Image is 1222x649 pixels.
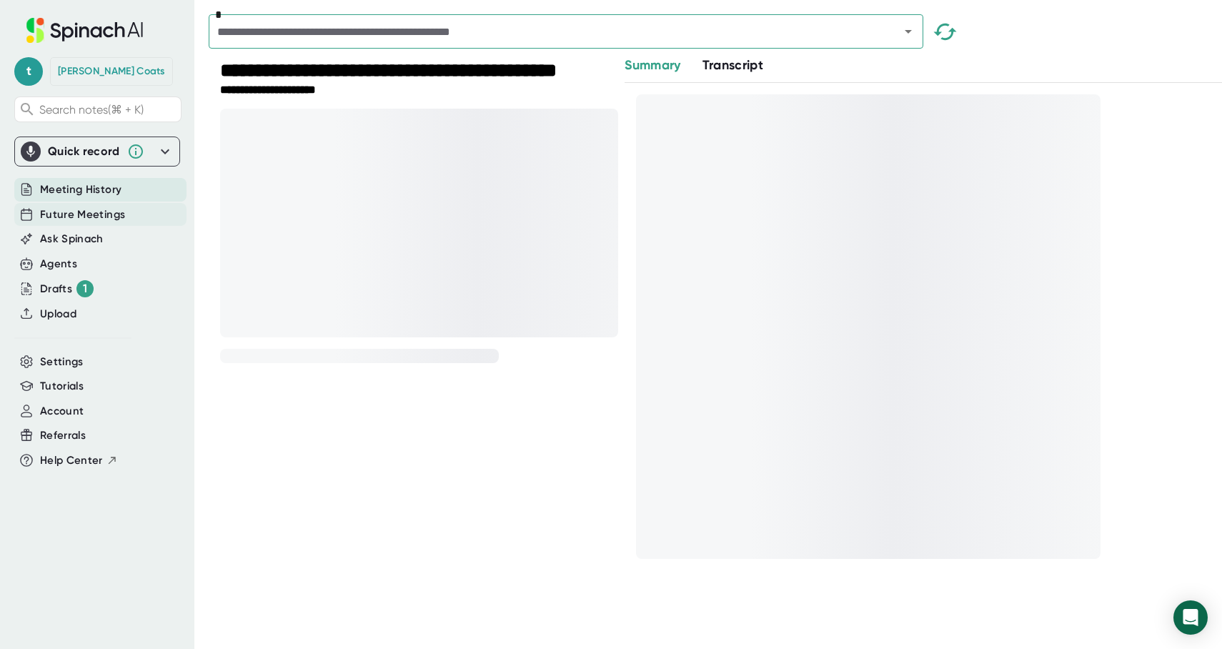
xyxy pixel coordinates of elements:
button: Account [40,403,84,420]
div: Quick record [21,137,174,166]
div: Teresa Coats [58,65,165,78]
button: Ask Spinach [40,231,104,247]
span: Summary [625,57,680,73]
button: Open [898,21,918,41]
span: Search notes (⌘ + K) [39,103,144,117]
button: Agents [40,256,77,272]
div: Drafts [40,280,94,297]
button: Settings [40,354,84,370]
button: Summary [625,56,680,75]
span: t [14,57,43,86]
button: Transcript [702,56,764,75]
button: Future Meetings [40,207,125,223]
div: 1 [76,280,94,297]
div: Open Intercom Messenger [1173,600,1208,635]
button: Tutorials [40,378,84,395]
button: Help Center [40,452,118,469]
div: Quick record [48,144,120,159]
button: Meeting History [40,182,121,198]
span: Transcript [702,57,764,73]
button: Referrals [40,427,86,444]
button: Upload [40,306,76,322]
button: Drafts 1 [40,280,94,297]
span: Help Center [40,452,103,469]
